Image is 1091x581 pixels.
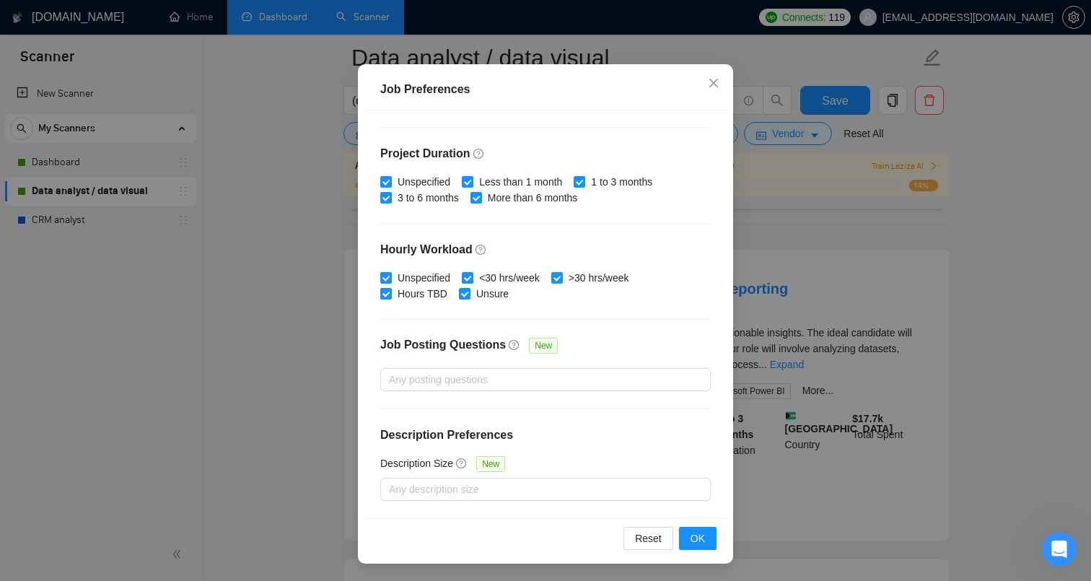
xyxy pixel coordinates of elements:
h4: Hourly Workload [380,241,711,258]
span: 1 to 3 months [585,174,658,190]
span: question-circle [476,244,487,255]
span: <30 hrs/week [473,270,545,286]
span: More than 6 months [482,190,584,206]
span: Unsure [470,286,514,302]
span: question-circle [509,339,520,351]
h4: Project Duration [380,145,711,162]
span: OK [691,530,705,546]
span: >30 hrs/week [563,270,635,286]
span: close [708,77,719,89]
iframe: Intercom live chat [1042,532,1077,567]
h4: Description Preferences [380,427,711,444]
h5: Description Size [380,455,453,471]
button: Reset [623,527,673,550]
span: question-circle [456,458,468,469]
span: New [476,456,505,472]
span: question-circle [473,148,485,160]
span: Less than 1 month [473,174,568,190]
span: Unspecified [392,174,456,190]
button: OK [679,527,717,550]
span: 3 to 6 months [392,190,465,206]
span: New [529,338,558,354]
button: Close [694,64,733,103]
span: Unspecified [392,270,456,286]
h4: Job Posting Questions [380,336,506,354]
span: Reset [635,530,662,546]
span: Hours TBD [392,286,453,302]
div: Job Preferences [380,81,711,98]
